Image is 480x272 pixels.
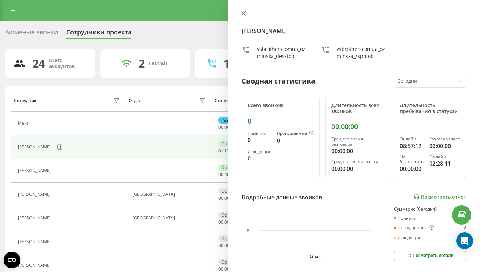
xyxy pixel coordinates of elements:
div: Подробные данные звонков [242,193,322,201]
div: Длительность пребывания в статусах [400,102,460,114]
div: Онлайн [218,140,241,147]
div: Open Intercom Messenger [456,232,473,249]
div: Онлайн [218,164,241,171]
div: [GEOGRAPHIC_DATA] [133,192,208,197]
span: 00 [224,195,229,201]
div: 00:00:00 [331,122,382,131]
div: 00:00:00 [400,165,424,173]
div: 1 [223,57,230,70]
div: 0 [248,136,271,144]
div: Статус [215,98,228,103]
div: 24 [32,57,45,70]
div: Среднее время ответа [331,159,382,164]
div: 0 [277,137,314,145]
span: 40 [224,172,229,178]
div: Исходящие [248,149,271,154]
span: 00 [218,172,223,178]
div: Исходящие [394,235,421,240]
div: Офлайн [429,154,460,159]
div: 0 [248,117,314,125]
div: Офлайн [218,259,241,265]
div: [GEOGRAPHIC_DATA] [133,215,208,220]
div: Сотрудник [14,98,36,103]
text: 19 авг. [310,254,321,258]
span: 00 [218,195,223,201]
div: Офлайн [218,188,241,194]
div: [PERSON_NAME] [18,145,53,150]
div: 0 [248,154,271,162]
div: [PERSON_NAME] [18,215,53,220]
span: 00 [218,243,223,248]
text: 0 [247,228,249,232]
div: Среднее время разговора [331,137,382,147]
span: 00 [224,219,229,225]
span: 13 [224,148,229,154]
button: Open CMP widget [4,252,20,268]
div: Разговаривает [429,137,460,141]
button: Посмотреть детали [394,251,466,260]
div: Суммарно (Сегодня) [394,207,466,212]
div: 00:00:00 [331,165,382,173]
div: Онлайн [400,137,424,141]
div: : : [218,196,235,201]
span: 01 [218,148,223,154]
div: 02:28:11 [429,159,460,168]
div: 0 [464,225,466,231]
span: 00 [218,219,223,225]
div: Разговаривает [218,117,255,124]
div: : : [218,267,235,272]
span: 00 [224,124,229,130]
a: Посмотреть отчет [414,194,466,200]
div: Всего звонков [248,102,314,108]
div: Maks [18,121,30,126]
div: Принято [394,216,416,221]
div: vsbrotherscomua_ozminska_rspmob [337,46,387,60]
div: 00:00:00 [429,142,460,150]
div: Пропущенные [394,225,434,231]
div: [PERSON_NAME] [18,168,53,173]
h4: [PERSON_NAME] [242,27,466,35]
div: Всего аккаунтов [49,58,87,69]
div: Онлайн [149,61,169,67]
div: 00:00:00 [331,147,382,155]
div: Посмотреть детали [407,253,453,258]
div: 08:57:12 [400,142,424,150]
div: Офлайн [218,235,241,242]
div: Активные звонки [5,28,58,39]
div: [PERSON_NAME] [18,239,53,244]
div: [PERSON_NAME] [18,192,53,197]
div: : : [218,220,235,225]
div: Принято [248,131,271,136]
span: 00 [224,266,229,272]
div: Сводная статистика [242,76,315,86]
div: Отдел [129,98,141,103]
div: : : [218,243,235,248]
div: vsbrotherscomua_ozminska_desktop [257,46,307,60]
div: : : [218,148,235,153]
div: : : [218,172,235,177]
div: Офлайн [218,212,241,218]
div: Пропущенные [277,131,314,137]
div: Длительность всех звонков [331,102,382,114]
div: 2 [138,57,145,70]
div: : : [218,125,235,130]
span: 00 [218,266,223,272]
div: [PERSON_NAME] [18,263,53,268]
span: 00 [218,124,223,130]
div: Не беспокоить [400,154,424,165]
div: Сотрудники проекта [66,28,131,39]
span: 00 [224,243,229,248]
